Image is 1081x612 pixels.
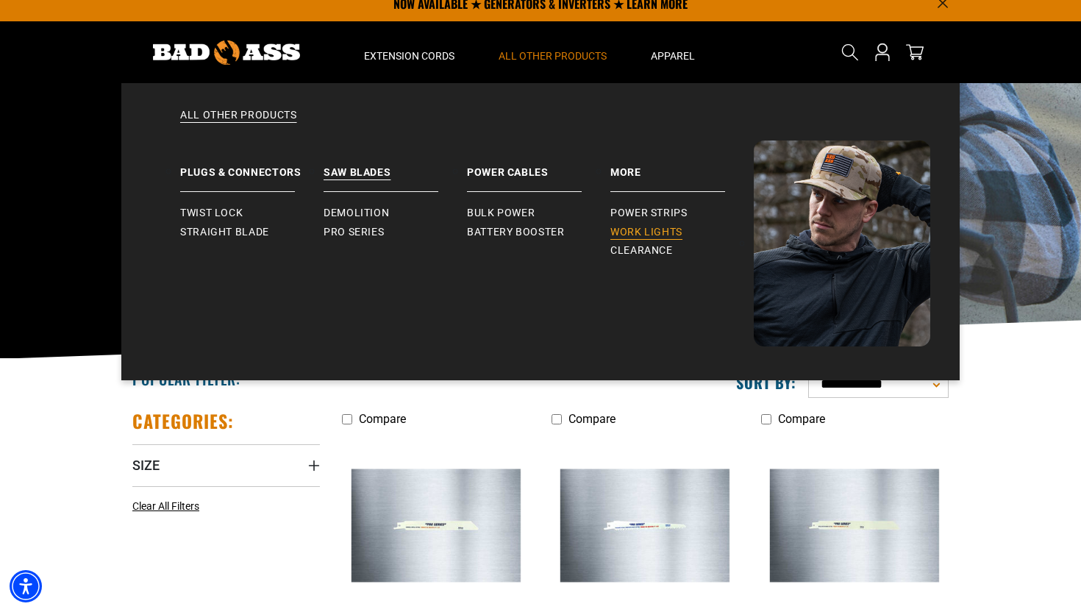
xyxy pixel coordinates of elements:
[180,223,324,242] a: Straight Blade
[651,49,695,63] span: Apparel
[778,412,825,426] span: Compare
[903,43,927,61] a: cart
[499,49,607,63] span: All Other Products
[467,207,535,220] span: Bulk Power
[324,223,467,242] a: Pro Series
[342,21,477,83] summary: Extension Cords
[762,469,947,582] img: 8 In 14 TPI Metal/Wood/Rubber Cutting Recip Blade
[568,412,616,426] span: Compare
[132,369,240,388] h2: Popular Filter:
[552,469,738,582] img: Roughing In Wood Cutting Blades
[610,226,682,239] span: Work Lights
[324,226,384,239] span: Pro Series
[151,108,930,140] a: All Other Products
[180,140,324,192] a: Plugs & Connectors
[359,412,406,426] span: Compare
[477,21,629,83] summary: All Other Products
[467,140,610,192] a: Power Cables
[610,207,688,220] span: Power Strips
[610,241,754,260] a: Clearance
[467,223,610,242] a: Battery Booster
[132,500,199,512] span: Clear All Filters
[180,204,324,223] a: Twist Lock
[132,410,234,433] h2: Categories:
[10,570,42,602] div: Accessibility Menu
[610,204,754,223] a: Power Strips
[132,457,160,474] span: Size
[180,207,243,220] span: Twist Lock
[324,140,467,192] a: Saw Blades
[610,223,754,242] a: Work Lights
[871,21,894,83] a: Open this option
[754,140,930,346] img: Bad Ass Extension Cords
[838,40,862,64] summary: Search
[610,140,754,192] a: Battery Booster More Power Strips
[180,226,269,239] span: Straight Blade
[324,204,467,223] a: Demolition
[467,226,565,239] span: Battery Booster
[467,204,610,223] a: Bulk Power
[324,207,389,220] span: Demolition
[132,499,205,514] a: Clear All Filters
[132,444,320,485] summary: Size
[629,21,717,83] summary: Apparel
[364,49,454,63] span: Extension Cords
[343,469,529,582] img: Metal & PVC Pipe Cutting Reciprocal Blade - 6 inch
[153,40,300,65] img: Bad Ass Extension Cords
[610,244,673,257] span: Clearance
[736,373,796,392] label: Sort by:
